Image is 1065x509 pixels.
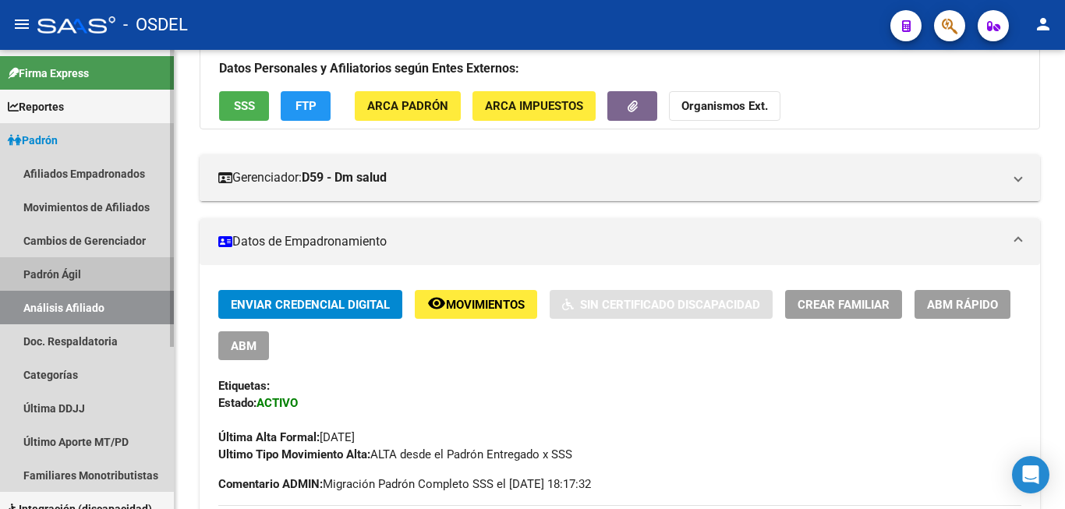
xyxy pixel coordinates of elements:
[8,65,89,82] span: Firma Express
[218,447,370,461] strong: Ultimo Tipo Movimiento Alta:
[12,15,31,34] mat-icon: menu
[427,294,446,313] mat-icon: remove_red_eye
[8,132,58,149] span: Padrón
[915,290,1010,319] button: ABM Rápido
[302,169,387,186] strong: D59 - Dm salud
[218,396,257,410] strong: Estado:
[218,379,270,393] strong: Etiquetas:
[231,298,390,312] span: Enviar Credencial Digital
[669,91,780,120] button: Organismos Ext.
[257,396,298,410] strong: ACTIVO
[8,98,64,115] span: Reportes
[295,100,317,114] span: FTP
[218,475,591,493] span: Migración Padrón Completo SSS el [DATE] 18:17:32
[218,233,1003,250] mat-panel-title: Datos de Empadronamiento
[218,430,355,444] span: [DATE]
[415,290,537,319] button: Movimientos
[219,91,269,120] button: SSS
[218,430,320,444] strong: Última Alta Formal:
[580,298,760,312] span: Sin Certificado Discapacidad
[231,339,257,353] span: ABM
[234,100,255,114] span: SSS
[218,169,1003,186] mat-panel-title: Gerenciador:
[355,91,461,120] button: ARCA Padrón
[472,91,596,120] button: ARCA Impuestos
[218,290,402,319] button: Enviar Credencial Digital
[1034,15,1053,34] mat-icon: person
[446,298,525,312] span: Movimientos
[681,100,768,114] strong: Organismos Ext.
[200,154,1040,201] mat-expansion-panel-header: Gerenciador:D59 - Dm salud
[123,8,188,42] span: - OSDEL
[550,290,773,319] button: Sin Certificado Discapacidad
[367,100,448,114] span: ARCA Padrón
[785,290,902,319] button: Crear Familiar
[200,218,1040,265] mat-expansion-panel-header: Datos de Empadronamiento
[927,298,998,312] span: ABM Rápido
[218,331,269,360] button: ABM
[485,100,583,114] span: ARCA Impuestos
[219,58,1021,80] h3: Datos Personales y Afiliatorios según Entes Externos:
[281,91,331,120] button: FTP
[798,298,890,312] span: Crear Familiar
[218,477,323,491] strong: Comentario ADMIN:
[1012,456,1049,493] div: Open Intercom Messenger
[218,447,572,461] span: ALTA desde el Padrón Entregado x SSS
